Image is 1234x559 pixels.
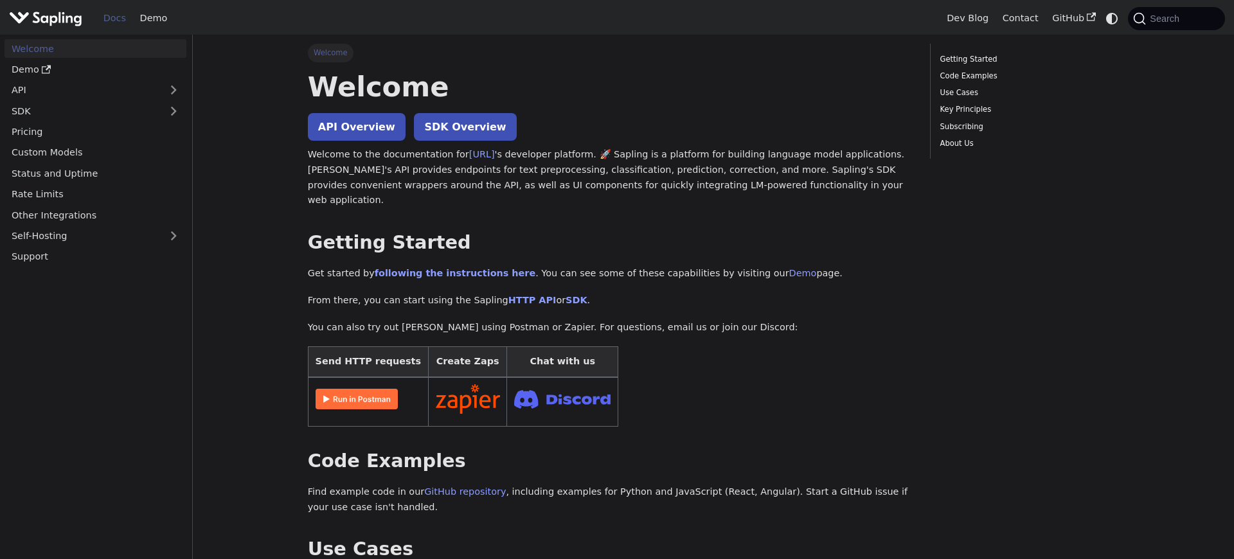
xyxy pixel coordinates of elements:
[514,386,611,413] img: Join Discord
[4,164,186,182] a: Status and Uptime
[308,113,406,141] a: API Overview
[308,347,428,377] th: Send HTTP requests
[161,102,186,120] button: Expand sidebar category 'SDK'
[508,295,557,305] a: HTTP API
[308,450,912,473] h2: Code Examples
[789,268,817,278] a: Demo
[940,87,1114,99] a: Use Cases
[308,147,912,208] p: Welcome to the documentation for 's developer platform. 🚀 Sapling is a platform for building lang...
[4,123,186,141] a: Pricing
[308,320,912,335] p: You can also try out [PERSON_NAME] using Postman or Zapier. For questions, email us or join our D...
[414,113,516,141] a: SDK Overview
[4,39,186,58] a: Welcome
[316,389,398,409] img: Run in Postman
[4,60,186,79] a: Demo
[4,81,161,100] a: API
[436,384,500,414] img: Connect in Zapier
[4,206,186,224] a: Other Integrations
[308,484,912,515] p: Find example code in our , including examples for Python and JavaScript (React, Angular). Start a...
[996,8,1046,28] a: Contact
[308,44,912,62] nav: Breadcrumbs
[96,8,133,28] a: Docs
[133,8,174,28] a: Demo
[4,247,186,266] a: Support
[308,44,353,62] span: Welcome
[1103,9,1122,28] button: Switch between dark and light mode (currently system mode)
[4,143,186,162] a: Custom Models
[308,231,912,254] h2: Getting Started
[940,138,1114,150] a: About Us
[1128,7,1224,30] button: Search (Command+K)
[161,81,186,100] button: Expand sidebar category 'API'
[1045,8,1102,28] a: GitHub
[940,121,1114,133] a: Subscribing
[428,347,507,377] th: Create Zaps
[940,103,1114,116] a: Key Principles
[940,70,1114,82] a: Code Examples
[4,227,186,245] a: Self-Hosting
[308,293,912,308] p: From there, you can start using the Sapling or .
[4,102,161,120] a: SDK
[9,9,87,28] a: Sapling.aiSapling.ai
[424,486,506,497] a: GitHub repository
[940,8,995,28] a: Dev Blog
[1146,13,1187,24] span: Search
[507,347,618,377] th: Chat with us
[308,69,912,104] h1: Welcome
[375,268,535,278] a: following the instructions here
[9,9,82,28] img: Sapling.ai
[566,295,587,305] a: SDK
[4,185,186,204] a: Rate Limits
[308,266,912,281] p: Get started by . You can see some of these capabilities by visiting our page.
[469,149,495,159] a: [URL]
[940,53,1114,66] a: Getting Started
